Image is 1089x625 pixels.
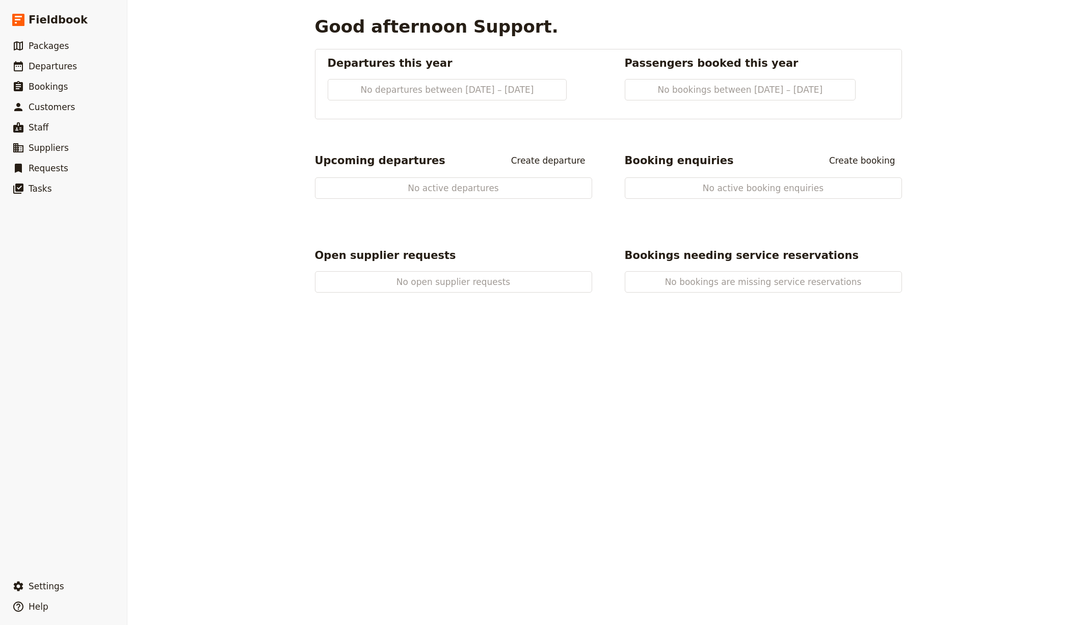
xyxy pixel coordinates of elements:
span: No departures between [DATE] – [DATE] [361,84,534,96]
h2: Open supplier requests [315,248,456,263]
h1: Good afternoon Support. [315,16,559,37]
span: Settings [29,581,64,591]
span: No open supplier requests [348,276,559,288]
span: No bookings between [DATE] – [DATE] [658,84,823,96]
a: Create departure [504,152,592,169]
span: No active departures [348,182,559,194]
span: Fieldbook [29,12,88,28]
a: Create booking [822,152,902,169]
h2: Departures this year [328,56,592,71]
span: Staff [29,122,49,133]
span: Customers [29,102,75,112]
span: Packages [29,41,69,51]
span: Departures [29,61,77,71]
span: Suppliers [29,143,69,153]
span: Tasks [29,184,52,194]
h2: Booking enquiries [625,153,734,168]
span: No active booking enquiries [658,182,869,194]
span: Help [29,602,48,612]
h2: Passengers booked this year [625,56,889,71]
h2: Upcoming departures [315,153,445,168]
span: Requests [29,163,68,173]
h2: Bookings needing service reservations [625,248,859,263]
span: Bookings [29,82,68,92]
span: No bookings are missing service reservations [658,276,869,288]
